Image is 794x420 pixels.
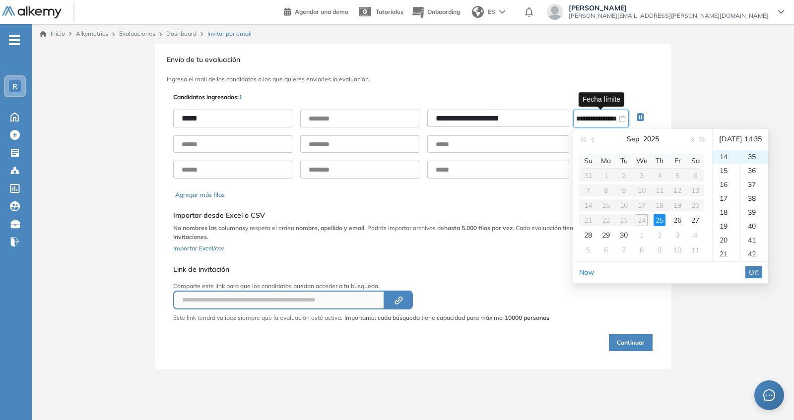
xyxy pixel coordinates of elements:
span: Alkymetrics [76,30,108,37]
h3: Ingresa el mail de los candidatos a los que quieres enviarles la evaluación. [167,76,659,83]
b: límite de 10.000 invitaciones [173,224,630,240]
div: 5 [582,244,594,256]
div: 9 [654,244,665,256]
th: Fr [668,153,686,168]
div: 38 [741,191,768,205]
div: 4 [689,229,701,241]
b: hasta 5.000 filas por vez [444,224,513,232]
td: 2025-09-27 [686,213,704,228]
p: Candidatos ingresados: [173,93,242,102]
div: 22 [713,261,740,275]
span: [PERSON_NAME][EMAIL_ADDRESS][PERSON_NAME][DOMAIN_NAME] [569,12,768,20]
h5: Importar desde Excel o CSV [173,211,653,220]
div: 35 [741,150,768,164]
div: Fecha límite [579,92,624,107]
td: 2025-10-07 [615,242,633,257]
td: 2025-10-08 [633,242,651,257]
td: 2025-09-29 [597,228,615,242]
p: Comparte este link para que los candidatos puedan acceder a tu búsqueda. [173,282,549,291]
a: Evaluaciones [119,30,155,37]
div: 19 [713,219,740,233]
a: Agendar una demo [284,5,348,17]
img: Logo [2,6,62,19]
td: 2025-09-26 [668,213,686,228]
th: Mo [597,153,615,168]
div: 3 [671,229,683,241]
td: 2025-10-06 [597,242,615,257]
button: Onboarding [411,1,460,23]
th: We [633,153,651,168]
span: Onboarding [427,8,460,15]
div: 25 [654,214,665,226]
div: 26 [671,214,683,226]
div: 30 [618,229,630,241]
span: Importante: cada búsqueda tiene capacidad para máximo [344,313,549,322]
img: world [472,6,484,18]
td: 2025-10-04 [686,228,704,242]
td: 2025-10-10 [668,242,686,257]
div: 10 [671,244,683,256]
span: Tutoriales [376,8,403,15]
span: message [763,389,775,401]
a: Dashboard [166,30,197,37]
div: [DATE] 14:35 [717,129,764,149]
span: R [12,82,17,90]
div: 18 [713,205,740,219]
span: Invitar por email [207,29,252,38]
a: Now [579,268,594,277]
button: Continuar [609,334,653,351]
div: 27 [689,214,701,226]
strong: 10000 personas [505,314,549,321]
th: Sa [686,153,704,168]
div: 1 [636,229,648,241]
td: 2025-09-28 [579,228,597,242]
a: Inicio [40,29,65,38]
img: arrow [499,10,505,14]
p: Este link tendrá validez siempre que la evaluación esté activa. [173,313,342,322]
div: 40 [741,219,768,233]
td: 2025-09-25 [651,213,668,228]
td: 2025-10-01 [633,228,651,242]
div: 43 [741,261,768,275]
th: Tu [615,153,633,168]
b: No nombres las columnas [173,224,245,232]
td: 2025-10-03 [668,228,686,242]
div: 28 [582,229,594,241]
div: 14 [713,150,740,164]
i: - [9,39,20,41]
span: OK [749,267,759,278]
td: 2025-09-30 [615,228,633,242]
th: Th [651,153,668,168]
td: 2025-10-11 [686,242,704,257]
div: 15 [713,164,740,178]
div: 6 [600,244,612,256]
div: 8 [636,244,648,256]
td: 2025-10-02 [651,228,668,242]
div: 7 [618,244,630,256]
div: 41 [741,233,768,247]
div: 29 [600,229,612,241]
div: 20 [713,233,740,247]
div: 11 [689,244,701,256]
div: 2 [654,229,665,241]
div: 21 [713,247,740,261]
div: 17 [713,191,740,205]
b: nombre, apellido y email [296,224,364,232]
button: Sep [627,129,639,149]
span: Agendar una demo [295,8,348,15]
button: OK [745,266,762,278]
h5: Link de invitación [173,265,549,274]
span: [PERSON_NAME] [569,4,768,12]
div: 42 [741,247,768,261]
span: Importar Excel/csv [173,244,224,252]
span: 1 [239,93,242,101]
div: 16 [713,178,740,191]
div: 37 [741,178,768,191]
th: Su [579,153,597,168]
p: y respeta el orden: . Podrás importar archivos de . Cada evaluación tiene un . [173,224,653,241]
div: 39 [741,205,768,219]
h3: Envío de tu evaluación [167,56,659,64]
button: Importar Excel/csv [173,241,224,253]
span: ES [488,7,495,16]
button: 2025 [643,129,659,149]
